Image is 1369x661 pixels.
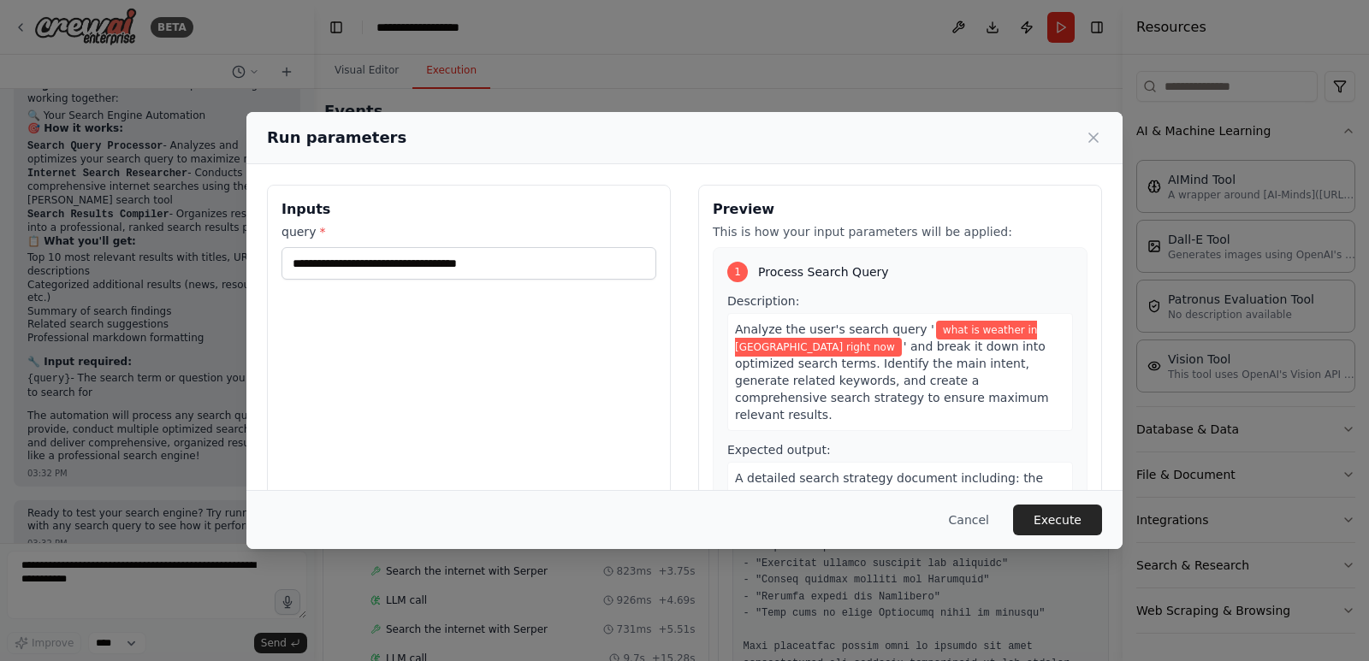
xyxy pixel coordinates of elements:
[282,199,656,220] h3: Inputs
[1013,505,1102,535] button: Execute
[727,262,748,282] div: 1
[735,321,1037,357] span: Variable: query
[713,199,1087,220] h3: Preview
[935,505,1003,535] button: Cancel
[735,322,934,336] span: Analyze the user's search query '
[758,263,889,280] span: Process Search Query
[735,471,1051,536] span: A detailed search strategy document including: the main search terms, related keywords, search in...
[727,294,799,308] span: Description:
[713,223,1087,240] p: This is how your input parameters will be applied:
[735,339,1049,422] span: ' and break it down into optimized search terms. Identify the main intent, generate related keywo...
[282,223,656,240] label: query
[727,443,831,457] span: Expected output:
[267,126,406,150] h2: Run parameters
